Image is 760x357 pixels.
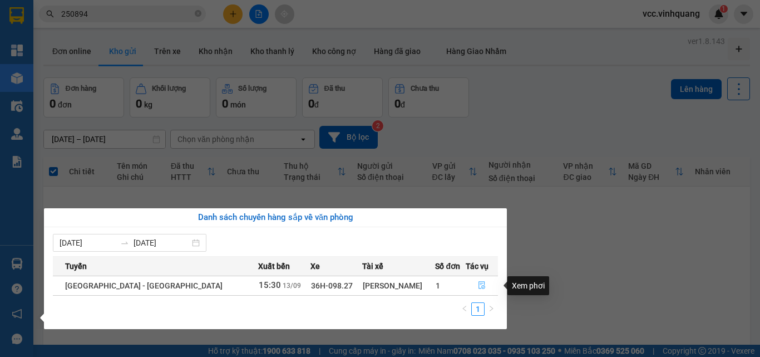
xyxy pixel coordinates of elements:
span: Website [103,59,130,67]
strong: PHIẾU GỬI HÀNG [108,33,198,45]
span: Tác vụ [466,260,488,272]
span: Số đơn [435,260,460,272]
span: to [120,238,129,247]
span: Tài xế [362,260,383,272]
button: file-done [466,277,497,295]
div: [PERSON_NAME] [363,280,435,292]
li: 1 [471,302,485,316]
input: Từ ngày [60,237,116,249]
button: right [485,302,498,316]
span: swap-right [120,238,129,247]
span: right [488,305,495,312]
span: 13/09 [283,282,301,290]
span: Xe [310,260,320,272]
strong: : [DOMAIN_NAME] [103,57,202,68]
button: left [458,302,471,316]
a: 1 [472,303,484,315]
div: Xem phơi [507,276,549,295]
strong: CÔNG TY TNHH VĨNH QUANG [77,19,229,31]
span: 36H-098.27 [311,281,353,290]
span: Tuyến [65,260,87,272]
span: Xuất bến [258,260,290,272]
span: left [461,305,468,312]
span: 15:30 [259,280,281,290]
li: Next Page [485,302,498,316]
strong: Hotline : 0889 23 23 23 [117,47,189,55]
span: file-done [478,281,486,290]
li: Previous Page [458,302,471,316]
div: Danh sách chuyến hàng sắp về văn phòng [53,211,498,224]
input: Đến ngày [134,237,190,249]
img: logo [10,17,62,70]
span: [GEOGRAPHIC_DATA] - [GEOGRAPHIC_DATA] [65,281,223,290]
span: 1 [436,281,440,290]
